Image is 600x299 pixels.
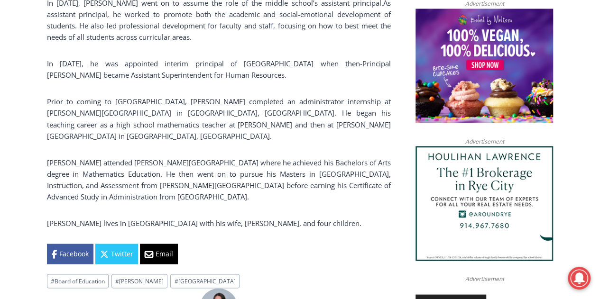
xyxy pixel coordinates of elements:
span: Intern @ [DOMAIN_NAME] [248,94,440,116]
span: # [51,277,55,285]
a: Intern @ [DOMAIN_NAME] [228,92,460,118]
a: #[GEOGRAPHIC_DATA] [170,274,239,289]
a: Open Tues. - Sun. [PHONE_NUMBER] [0,95,95,118]
span: [PERSON_NAME] attended [PERSON_NAME][GEOGRAPHIC_DATA] where he achieved his Bachelors of Arts deg... [47,157,391,201]
a: Book [PERSON_NAME]'s Good Humor for Your Event [282,3,342,43]
a: Email [140,244,178,263]
a: #Board of Education [47,274,109,289]
span: [PERSON_NAME] lives in [GEOGRAPHIC_DATA] with his wife, [PERSON_NAME], and four children. [47,218,361,227]
span: # [115,277,119,285]
h4: Book [PERSON_NAME]'s Good Humor for Your Event [289,10,330,36]
span: # [174,277,178,285]
div: "At the 10am stand-up meeting, each intern gets a chance to take [PERSON_NAME] and the other inte... [240,0,448,92]
span: Advertisement [455,274,513,283]
img: Houlihan Lawrence The #1 Brokerage in Rye City [415,146,553,261]
a: Facebook [47,244,93,263]
img: Baked by Melissa [415,9,553,123]
div: No Generators on Trucks so No Noise or Pollution [62,17,234,26]
a: Twitter [95,244,138,263]
a: #[PERSON_NAME] [111,274,167,289]
span: Open Tues. - Sun. [PHONE_NUMBER] [3,98,93,134]
span: In [DATE], he was appointed interim principal of [GEOGRAPHIC_DATA] when then-Principal [PERSON_NA... [47,59,391,80]
span: Advertisement [455,136,513,145]
span: Prior to coming to [GEOGRAPHIC_DATA], [PERSON_NAME] completed an administrator internship at [PER... [47,97,391,140]
div: "...watching a master [PERSON_NAME] chef prepare an omakase meal is fascinating dinner theater an... [97,59,135,113]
